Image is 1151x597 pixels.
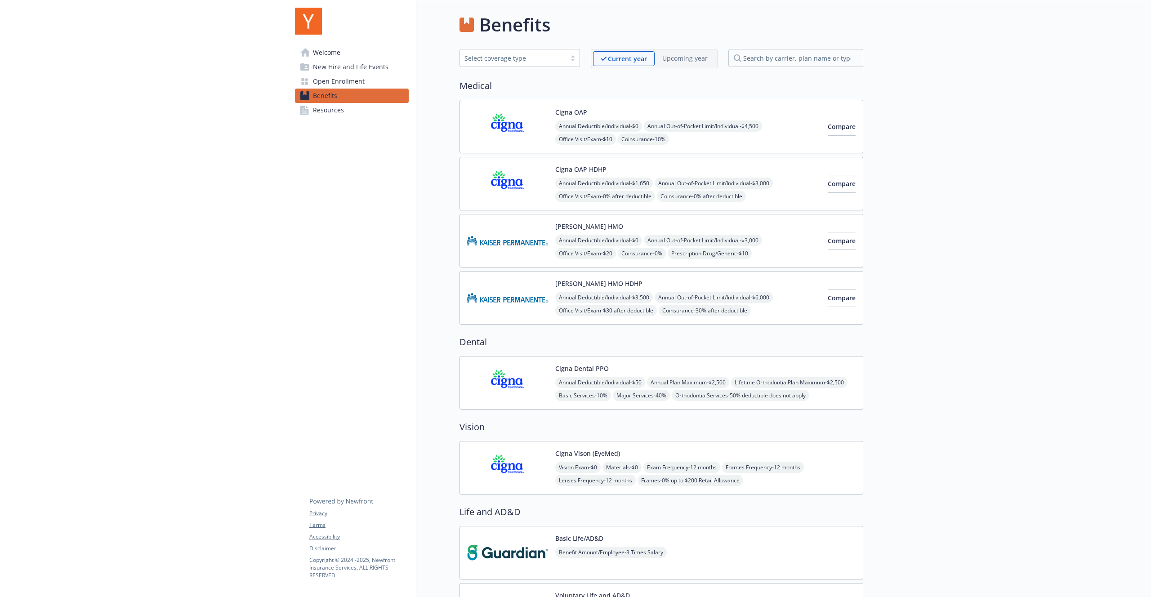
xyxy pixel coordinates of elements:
[662,53,708,63] p: Upcoming year
[313,60,388,74] span: New Hire and Life Events
[555,235,642,246] span: Annual Deductible/Individual - $0
[460,335,863,349] h2: Dental
[309,533,408,541] a: Accessibility
[460,79,863,93] h2: Medical
[655,51,715,66] span: Upcoming year
[295,60,409,74] a: New Hire and Life Events
[555,222,623,231] button: [PERSON_NAME] HMO
[555,165,607,174] button: Cigna OAP HDHP
[731,377,848,388] span: Lifetime Orthodontia Plan Maximum - $2,500
[602,462,642,473] span: Materials - $0
[479,11,550,38] h1: Benefits
[728,49,863,67] input: search by carrier, plan name or type
[672,390,809,401] span: Orthodontia Services - 50% deductible does not apply
[467,364,548,402] img: CIGNA carrier logo
[295,89,409,103] a: Benefits
[309,544,408,552] a: Disclaimer
[828,289,856,307] button: Compare
[613,390,670,401] span: Major Services - 40%
[467,222,548,260] img: Kaiser Permanente Insurance Company carrier logo
[828,236,856,245] span: Compare
[295,103,409,117] a: Resources
[555,107,587,117] button: Cigna OAP
[555,547,667,558] span: Benefit Amount/Employee - 3 Times Salary
[555,305,657,316] span: Office Visit/Exam - $30 after deductible
[668,248,752,259] span: Prescription Drug/Generic - $10
[555,178,653,189] span: Annual Deductible/Individual - $1,650
[555,279,642,288] button: [PERSON_NAME] HMO HDHP
[618,248,666,259] span: Coinsurance - 0%
[657,191,746,202] span: Coinsurance - 0% after deductible
[828,232,856,250] button: Compare
[638,475,743,486] span: Frames - 0% up to $200 Retail Allowance
[555,390,611,401] span: Basic Services - 10%
[295,74,409,89] a: Open Enrollment
[555,134,616,145] span: Office Visit/Exam - $10
[643,462,720,473] span: Exam Frequency - 12 months
[608,54,647,63] p: Current year
[464,53,562,63] div: Select coverage type
[828,175,856,193] button: Compare
[828,118,856,136] button: Compare
[555,449,620,458] button: Cigna Vison (EyeMed)
[467,534,548,572] img: Guardian carrier logo
[644,235,762,246] span: Annual Out-of-Pocket Limit/Individual - $3,000
[655,178,773,189] span: Annual Out-of-Pocket Limit/Individual - $3,000
[313,74,365,89] span: Open Enrollment
[555,377,645,388] span: Annual Deductible/Individual - $50
[309,521,408,529] a: Terms
[309,509,408,517] a: Privacy
[460,505,863,519] h2: Life and AD&D
[618,134,669,145] span: Coinsurance - 10%
[555,248,616,259] span: Office Visit/Exam - $20
[467,449,548,487] img: CIGNA carrier logo
[655,292,773,303] span: Annual Out-of-Pocket Limit/Individual - $6,000
[659,305,751,316] span: Coinsurance - 30% after deductible
[644,120,762,132] span: Annual Out-of-Pocket Limit/Individual - $4,500
[828,122,856,131] span: Compare
[467,107,548,146] img: CIGNA carrier logo
[555,191,655,202] span: Office Visit/Exam - 0% after deductible
[828,179,856,188] span: Compare
[555,534,603,543] button: Basic Life/AD&D
[555,475,636,486] span: Lenses Frequency - 12 months
[313,45,340,60] span: Welcome
[467,165,548,203] img: CIGNA carrier logo
[313,103,344,117] span: Resources
[460,420,863,434] h2: Vision
[555,364,609,373] button: Cigna Dental PPO
[555,462,601,473] span: Vision Exam - $0
[722,462,804,473] span: Frames Frequency - 12 months
[647,377,729,388] span: Annual Plan Maximum - $2,500
[309,556,408,579] p: Copyright © 2024 - 2025 , Newfront Insurance Services, ALL RIGHTS RESERVED
[467,279,548,317] img: Kaiser Permanente Insurance Company carrier logo
[828,294,856,302] span: Compare
[555,120,642,132] span: Annual Deductible/Individual - $0
[313,89,337,103] span: Benefits
[295,45,409,60] a: Welcome
[555,292,653,303] span: Annual Deductible/Individual - $3,500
